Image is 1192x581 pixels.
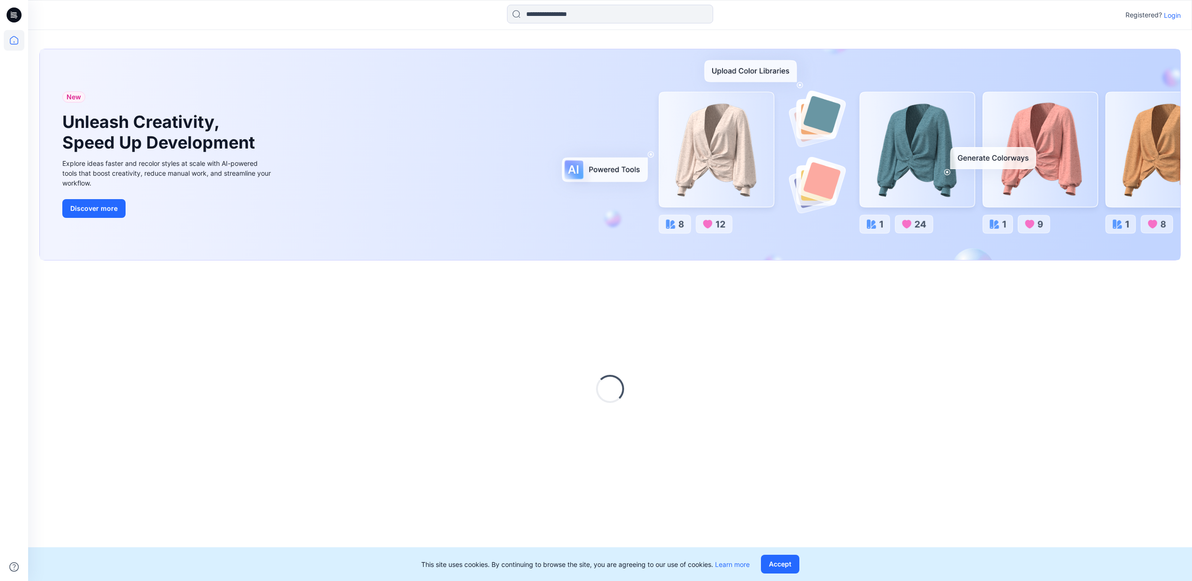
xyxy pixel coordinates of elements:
[761,555,799,574] button: Accept
[62,112,259,152] h1: Unleash Creativity, Speed Up Development
[1164,10,1181,20] p: Login
[67,91,81,103] span: New
[715,560,750,568] a: Learn more
[1125,9,1162,21] p: Registered?
[62,158,273,188] div: Explore ideas faster and recolor styles at scale with AI-powered tools that boost creativity, red...
[421,559,750,569] p: This site uses cookies. By continuing to browse the site, you are agreeing to our use of cookies.
[62,199,273,218] a: Discover more
[62,199,126,218] button: Discover more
